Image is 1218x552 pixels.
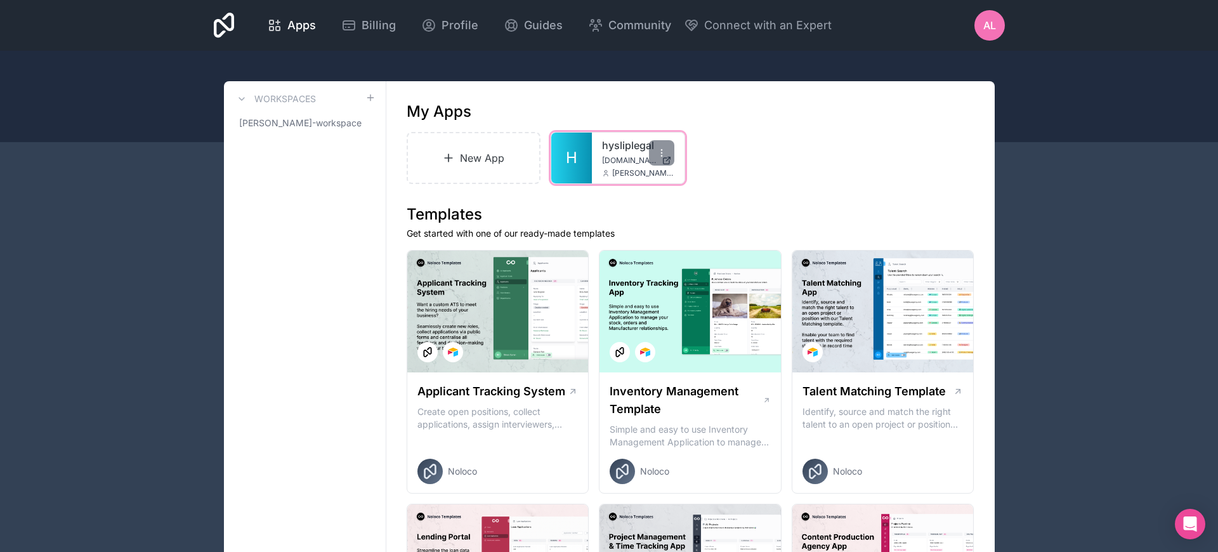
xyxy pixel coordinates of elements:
h1: Templates [407,204,974,225]
span: [PERSON_NAME]-workspace [239,117,362,129]
a: Profile [411,11,488,39]
a: [DOMAIN_NAME] [602,155,674,166]
button: Connect with an Expert [684,16,832,34]
img: Airtable Logo [808,347,818,357]
span: Profile [442,16,478,34]
span: H [566,148,577,168]
a: hysliplegal [602,138,674,153]
p: Simple and easy to use Inventory Management Application to manage your stock, orders and Manufact... [610,423,771,449]
span: Noloco [833,465,862,478]
span: Guides [524,16,563,34]
span: [PERSON_NAME][EMAIL_ADDRESS][DOMAIN_NAME] [612,168,674,178]
h1: My Apps [407,102,471,122]
span: Connect with an Expert [704,16,832,34]
div: Open Intercom Messenger [1175,509,1205,539]
span: Noloco [448,465,477,478]
img: Airtable Logo [448,347,458,357]
a: Guides [494,11,573,39]
span: [DOMAIN_NAME] [602,155,657,166]
span: Billing [362,16,396,34]
h1: Talent Matching Template [802,383,946,400]
span: AL [983,18,996,33]
a: Apps [257,11,326,39]
a: Workspaces [234,91,316,107]
span: Apps [287,16,316,34]
span: Noloco [640,465,669,478]
p: Identify, source and match the right talent to an open project or position with our Talent Matchi... [802,405,964,431]
img: Airtable Logo [640,347,650,357]
p: Get started with one of our ready-made templates [407,227,974,240]
a: H [551,133,592,183]
h3: Workspaces [254,93,316,105]
a: [PERSON_NAME]-workspace [234,112,376,135]
h1: Inventory Management Template [610,383,762,418]
a: Billing [331,11,406,39]
h1: Applicant Tracking System [417,383,565,400]
a: Community [578,11,681,39]
p: Create open positions, collect applications, assign interviewers, centralise candidate feedback a... [417,405,579,431]
span: Community [608,16,671,34]
a: New App [407,132,541,184]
